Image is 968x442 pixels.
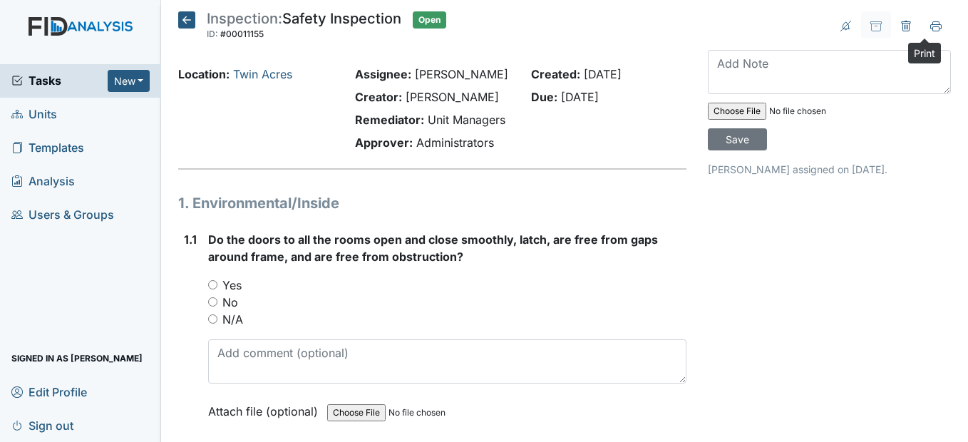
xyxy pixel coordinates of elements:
input: No [208,297,217,307]
span: Unit Managers [428,113,505,127]
span: Sign out [11,414,73,436]
strong: Due: [531,90,557,104]
span: [PERSON_NAME] [415,67,508,81]
strong: Created: [531,67,580,81]
strong: Approver: [355,135,413,150]
span: Templates [11,137,84,159]
span: [DATE] [561,90,599,104]
span: Open [413,11,446,29]
h1: 1. Environmental/Inside [178,192,686,214]
span: Administrators [416,135,494,150]
span: ID: [207,29,218,39]
label: No [222,294,238,311]
span: Units [11,103,57,125]
span: Do the doors to all the rooms open and close smoothly, latch, are free from gaps around frame, an... [208,232,658,264]
div: Print [908,43,941,63]
label: Yes [222,277,242,294]
strong: Assignee: [355,67,411,81]
a: Tasks [11,72,108,89]
label: Attach file (optional) [208,395,324,420]
span: Users & Groups [11,204,114,226]
button: New [108,70,150,92]
input: N/A [208,314,217,324]
span: Inspection: [207,10,282,27]
span: #00011155 [220,29,264,39]
strong: Remediator: [355,113,424,127]
span: Analysis [11,170,75,192]
input: Save [708,128,767,150]
span: [PERSON_NAME] [406,90,499,104]
strong: Creator: [355,90,402,104]
strong: Location: [178,67,230,81]
label: N/A [222,311,243,328]
span: [DATE] [584,67,622,81]
a: Twin Acres [233,67,292,81]
div: Safety Inspection [207,11,401,43]
label: 1.1 [184,231,197,248]
span: Signed in as [PERSON_NAME] [11,347,143,369]
span: Edit Profile [11,381,87,403]
input: Yes [208,280,217,289]
p: [PERSON_NAME] assigned on [DATE]. [708,162,951,177]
